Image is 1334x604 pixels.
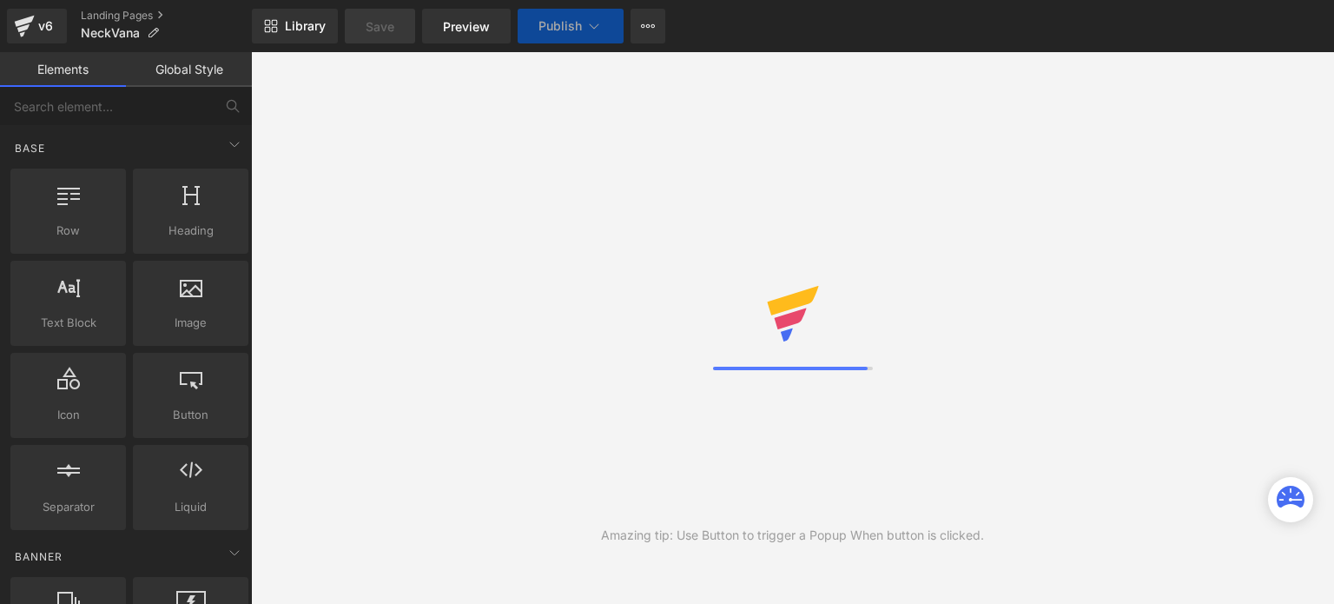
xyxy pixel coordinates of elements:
button: More [631,9,665,43]
a: v6 [7,9,67,43]
span: Image [138,314,243,332]
span: Button [138,406,243,424]
span: Save [366,17,394,36]
span: Preview [443,17,490,36]
span: Banner [13,548,64,565]
span: Publish [538,19,582,33]
span: Heading [138,222,243,240]
button: Publish [518,9,624,43]
span: Separator [16,498,121,516]
span: Row [16,222,121,240]
span: Base [13,140,47,156]
div: v6 [35,15,56,37]
a: Preview [422,9,511,43]
a: Landing Pages [81,9,252,23]
span: NeckVana [81,26,140,40]
span: Library [285,18,326,34]
span: Liquid [138,498,243,516]
div: Amazing tip: Use Button to trigger a Popup When button is clicked. [601,526,984,545]
a: Global Style [126,52,252,87]
span: Text Block [16,314,121,332]
a: New Library [252,9,338,43]
span: Icon [16,406,121,424]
